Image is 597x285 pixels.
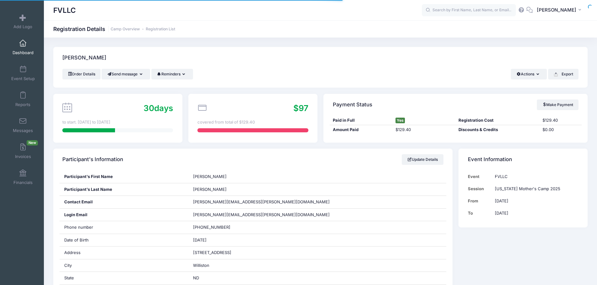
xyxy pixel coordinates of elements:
[393,127,456,133] div: $129.40
[333,96,372,114] h4: Payment Status
[193,275,199,280] span: ND
[456,117,540,124] div: Registration Cost
[60,247,189,259] div: Address
[422,4,516,17] input: Search by First Name, Last Name, or Email...
[193,199,330,204] span: [PERSON_NAME][EMAIL_ADDRESS][PERSON_NAME][DOMAIN_NAME]
[11,76,35,81] span: Event Setup
[293,103,308,113] span: $97
[511,69,547,79] button: Actions
[151,69,193,79] button: Reminders
[193,225,230,230] span: [PHONE_NUMBER]
[193,237,207,242] span: [DATE]
[60,221,189,234] div: Phone number
[13,180,33,185] span: Financials
[468,195,492,207] td: From
[62,69,101,79] a: Order Details
[492,207,578,219] td: [DATE]
[548,69,579,79] button: Export
[60,272,189,284] div: State
[62,151,123,169] h4: Participant's Information
[492,170,578,183] td: FVLLC
[8,36,38,58] a: Dashboard
[60,259,189,272] div: City
[8,114,38,136] a: Messages
[13,24,32,29] span: Add Logo
[468,183,492,195] td: Session
[111,27,140,32] a: Camp Overview
[193,187,227,192] span: [PERSON_NAME]
[62,119,173,125] div: to start. [DATE] to [DATE]
[193,250,231,255] span: [STREET_ADDRESS]
[144,102,173,114] div: days
[402,154,443,165] a: Update Details
[62,49,106,67] h4: [PERSON_NAME]
[492,195,578,207] td: [DATE]
[492,183,578,195] td: [US_STATE] Mother's Camp 2025
[60,196,189,208] div: Contact Email
[27,140,38,145] span: New
[13,128,33,133] span: Messages
[53,26,175,32] h1: Registration Details
[15,102,30,107] span: Reports
[53,3,76,18] h1: FVLLC
[60,183,189,196] div: Participant's Last Name
[330,117,393,124] div: Paid in Full
[102,69,150,79] button: Send message
[193,263,209,268] span: Williston
[8,10,38,32] a: Add Logo
[193,212,330,218] span: [PERSON_NAME][EMAIL_ADDRESS][PERSON_NAME][DOMAIN_NAME]
[537,7,576,13] span: [PERSON_NAME]
[8,88,38,110] a: Reports
[193,174,227,179] span: [PERSON_NAME]
[144,103,154,113] span: 30
[395,118,405,123] span: Yes
[540,127,582,133] div: $0.00
[60,209,189,221] div: Login Email
[533,3,588,18] button: [PERSON_NAME]
[537,99,579,110] a: Make Payment
[60,234,189,247] div: Date of Birth
[468,151,512,169] h4: Event Information
[468,170,492,183] td: Event
[540,117,582,124] div: $129.40
[468,207,492,219] td: To
[197,119,308,125] div: covered from total of $129.40
[60,170,189,183] div: Participant's First Name
[8,62,38,84] a: Event Setup
[8,140,38,162] a: InvoicesNew
[330,127,393,133] div: Amount Paid
[146,27,175,32] a: Registration List
[456,127,540,133] div: Discounts & Credits
[15,154,31,159] span: Invoices
[13,50,34,55] span: Dashboard
[8,166,38,188] a: Financials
